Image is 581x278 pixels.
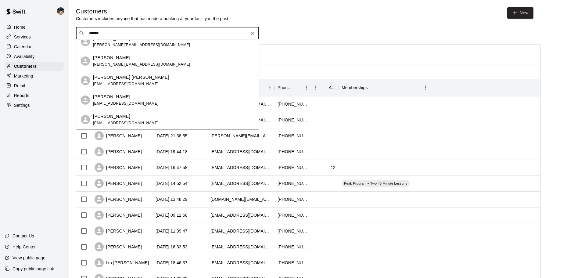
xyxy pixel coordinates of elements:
div: 2025-09-28 09:12:58 [156,212,188,218]
div: 12 [331,164,335,171]
div: kpatterson.mt@gmail.com [210,196,271,202]
div: [PERSON_NAME] [95,147,142,156]
p: Marketing [14,73,33,79]
span: [PERSON_NAME][EMAIL_ADDRESS][DOMAIN_NAME] [93,43,190,47]
p: [PERSON_NAME] [PERSON_NAME] [93,74,169,81]
p: Reports [14,92,29,99]
div: +14064598538 [278,133,308,139]
div: Memberships [339,79,430,96]
div: [PERSON_NAME] [95,226,142,236]
div: [PERSON_NAME] [95,163,142,172]
a: Reports [5,91,64,100]
div: meghantwirth@gmail.com [210,149,271,155]
a: Settings [5,101,64,110]
a: Retail [5,81,64,90]
div: +14064651575 [278,196,308,202]
img: Nolan Gilbert [57,7,64,15]
p: [PERSON_NAME] [93,113,130,120]
div: [PERSON_NAME] [95,242,142,251]
div: 2025-10-07 21:38:55 [156,133,188,139]
div: ikkivdw@hotmail.com [210,260,271,266]
div: 2025-10-07 19:44:18 [156,149,188,155]
p: [PERSON_NAME] [93,94,130,100]
div: Search customers by name or email [76,27,259,39]
div: Cooper Lawson [81,56,90,66]
span: [PERSON_NAME][EMAIL_ADDRESS][DOMAIN_NAME] [93,62,190,67]
div: 2025-09-28 13:48:29 [156,196,188,202]
a: Availability [5,52,64,61]
a: Home [5,23,64,32]
div: 2025-10-05 16:47:58 [156,164,188,171]
div: +14064223433 [278,244,308,250]
div: Age [329,79,335,96]
div: 2025-09-28 14:52:54 [156,180,188,186]
button: Sort [368,83,376,92]
div: Cooper Martin [81,96,90,105]
p: Settings [14,102,30,108]
p: Services [14,34,31,40]
button: Menu [265,83,274,92]
button: Sort [320,83,329,92]
div: Phone Number [274,79,311,96]
div: +14064599908 [278,149,308,155]
span: Peak Program + Two 45 Minute Lessons [342,181,410,186]
div: 2025-09-25 16:33:53 [156,244,188,250]
div: [PERSON_NAME] [95,179,142,188]
div: Cooper Doud [81,115,90,124]
div: ashleyrooney_46@hotmail.com [210,244,271,250]
div: 2025-09-23 18:46:37 [156,260,188,266]
p: Customers [14,63,37,69]
p: View public page [13,255,45,261]
button: Clear [248,29,257,38]
span: [EMAIL_ADDRESS][DOMAIN_NAME] [93,101,159,106]
div: +14064750225 [278,212,308,218]
div: Ika [PERSON_NAME] [95,258,149,267]
div: +14062028008 [278,228,308,234]
div: gloriacox92@gmail.com [210,228,271,234]
span: [EMAIL_ADDRESS][DOMAIN_NAME] [93,121,159,125]
div: wmrlivestock@gmail.com [210,212,271,218]
div: Email [207,79,274,96]
div: Cooper Wade [81,37,90,46]
p: Help Center [13,244,36,250]
div: +14065658585 [278,101,308,107]
div: Memberships [342,79,368,96]
div: +14062020097 [278,260,308,266]
div: [PERSON_NAME] [95,211,142,220]
p: Copy public page link [13,266,54,272]
div: darcy.hoy@gmail.com [210,133,271,139]
button: Menu [302,83,311,92]
p: Customers includes anyone that has made a booking at your facility in the past. [76,16,230,22]
div: 2025-09-26 11:39:47 [156,228,188,234]
button: Menu [311,83,320,92]
a: New [507,7,533,19]
div: ttroyer6@hotmail.com [210,180,271,186]
div: +14064651028 [278,164,308,171]
div: Calendar [5,42,64,51]
div: [PERSON_NAME] [95,195,142,204]
a: Customers [5,62,64,71]
div: Cooper Simonson [81,76,90,85]
div: Phone Number [278,79,293,96]
div: +14064596436 [278,180,308,186]
p: Calendar [14,44,32,50]
div: [PERSON_NAME] [95,131,142,140]
button: Sort [293,83,302,92]
div: +15138231669 [278,117,308,123]
p: [PERSON_NAME] [93,55,130,61]
a: Marketing [5,71,64,81]
p: Availability [14,53,35,60]
p: Retail [14,83,25,89]
button: Menu [421,83,430,92]
div: Nolan Gilbert [56,5,69,17]
p: Contact Us [13,233,34,239]
a: Services [5,32,64,42]
span: [EMAIL_ADDRESS][DOMAIN_NAME] [93,82,159,86]
p: Home [14,24,26,30]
